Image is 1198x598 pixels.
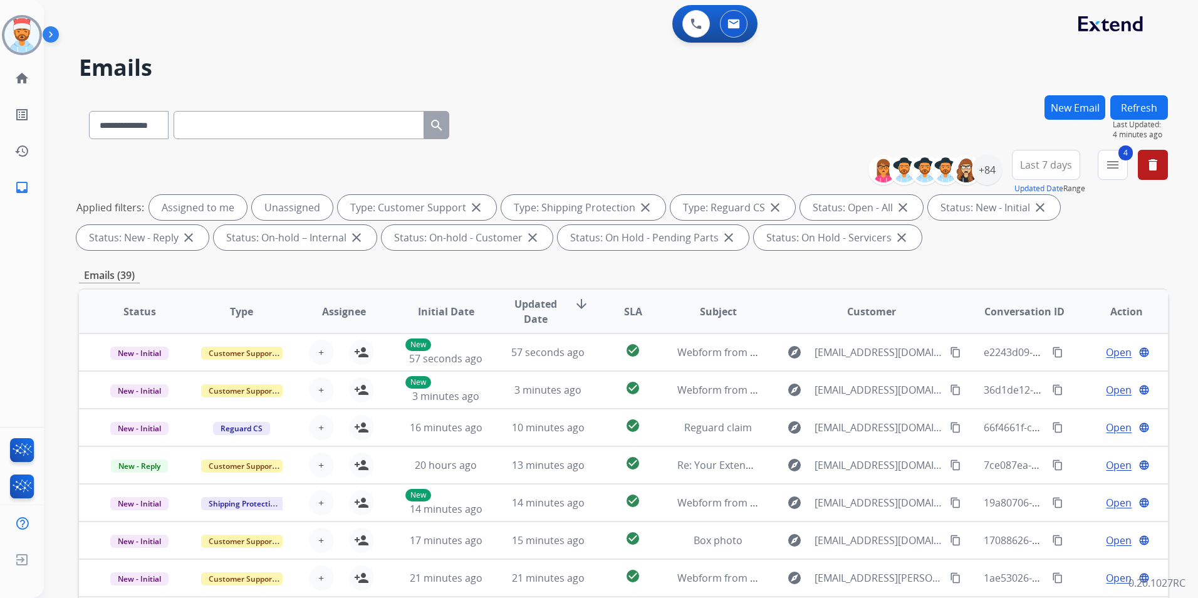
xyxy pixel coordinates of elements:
[354,345,369,360] mat-icon: person_add
[1106,533,1132,548] span: Open
[354,382,369,397] mat-icon: person_add
[1138,497,1150,508] mat-icon: language
[815,458,943,473] span: [EMAIL_ADDRESS][DOMAIN_NAME]
[318,570,324,585] span: +
[787,495,802,510] mat-icon: explore
[1105,157,1120,172] mat-icon: menu
[625,493,640,508] mat-icon: check_circle
[677,496,961,510] span: Webform from [EMAIL_ADDRESS][DOMAIN_NAME] on [DATE]
[984,304,1065,319] span: Conversation ID
[787,420,802,435] mat-icon: explore
[318,382,324,397] span: +
[638,200,653,215] mat-icon: close
[110,384,169,397] span: New - Initial
[1052,535,1063,546] mat-icon: content_copy
[625,343,640,358] mat-icon: check_circle
[14,180,29,195] mat-icon: inbox
[201,572,283,585] span: Customer Support
[1014,183,1085,194] span: Range
[508,296,564,327] span: Updated Date
[984,571,1170,585] span: 1ae53026-93b3-48c7-9495-d927451cfcfc
[1052,497,1063,508] mat-icon: content_copy
[318,420,324,435] span: +
[1106,570,1132,585] span: Open
[1052,422,1063,433] mat-icon: content_copy
[309,453,334,478] button: +
[950,535,961,546] mat-icon: content_copy
[625,418,640,433] mat-icon: check_circle
[815,382,943,397] span: [EMAIL_ADDRESS][DOMAIN_NAME]
[110,535,169,548] span: New - Initial
[950,384,961,396] mat-icon: content_copy
[625,380,640,396] mat-icon: check_circle
[110,347,169,360] span: New - Initial
[625,531,640,546] mat-icon: check_circle
[512,571,585,585] span: 21 minutes ago
[895,200,910,215] mat-icon: close
[815,345,943,360] span: [EMAIL_ADDRESS][DOMAIN_NAME]
[815,533,943,548] span: [EMAIL_ADDRESS][DOMAIN_NAME]
[512,533,585,547] span: 15 minutes ago
[815,420,943,435] span: [EMAIL_ADDRESS][DOMAIN_NAME]
[1044,95,1105,120] button: New Email
[354,420,369,435] mat-icon: person_add
[4,18,39,53] img: avatar
[1098,150,1128,180] button: 4
[410,502,482,516] span: 14 minutes ago
[558,225,749,250] div: Status: On Hold - Pending Parts
[405,338,431,351] p: New
[1113,120,1168,130] span: Last Updated:
[1110,95,1168,120] button: Refresh
[1106,382,1132,397] span: Open
[1138,459,1150,471] mat-icon: language
[322,304,366,319] span: Assignee
[768,200,783,215] mat-icon: close
[318,458,324,473] span: +
[694,533,742,547] span: Box photo
[501,195,665,220] div: Type: Shipping Protection
[815,570,943,585] span: [EMAIL_ADDRESS][PERSON_NAME][DOMAIN_NAME]
[972,155,1002,185] div: +84
[625,456,640,471] mat-icon: check_circle
[1052,384,1063,396] mat-icon: content_copy
[405,489,431,501] p: New
[309,565,334,590] button: +
[950,459,961,471] mat-icon: content_copy
[309,490,334,515] button: +
[815,495,943,510] span: [EMAIL_ADDRESS][DOMAIN_NAME]
[349,230,364,245] mat-icon: close
[787,458,802,473] mat-icon: explore
[382,225,553,250] div: Status: On-hold - Customer
[415,458,477,472] span: 20 hours ago
[318,533,324,548] span: +
[14,107,29,122] mat-icon: list_alt
[512,421,585,434] span: 10 minutes ago
[429,118,444,133] mat-icon: search
[76,225,209,250] div: Status: New - Reply
[1106,495,1132,510] span: Open
[894,230,909,245] mat-icon: close
[1138,535,1150,546] mat-icon: language
[677,345,961,359] span: Webform from [EMAIL_ADDRESS][DOMAIN_NAME] on [DATE]
[418,304,474,319] span: Initial Date
[1106,345,1132,360] span: Open
[405,376,431,389] p: New
[1106,420,1132,435] span: Open
[677,383,961,397] span: Webform from [EMAIL_ADDRESS][DOMAIN_NAME] on [DATE]
[252,195,333,220] div: Unassigned
[201,347,283,360] span: Customer Support
[1052,347,1063,358] mat-icon: content_copy
[201,535,283,548] span: Customer Support
[625,569,640,584] mat-icon: check_circle
[214,225,377,250] div: Status: On-hold – Internal
[354,570,369,585] mat-icon: person_add
[79,268,140,283] p: Emails (39)
[181,230,196,245] mat-icon: close
[318,345,324,360] span: +
[1020,162,1072,167] span: Last 7 days
[1128,575,1185,590] p: 0.20.1027RC
[338,195,496,220] div: Type: Customer Support
[1138,347,1150,358] mat-icon: language
[950,497,961,508] mat-icon: content_copy
[847,304,896,319] span: Customer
